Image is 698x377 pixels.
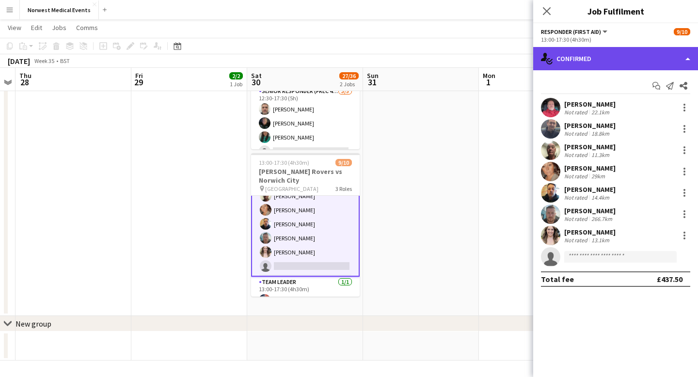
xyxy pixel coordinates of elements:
[60,57,70,64] div: BST
[19,71,32,80] span: Thu
[564,142,616,151] div: [PERSON_NAME]
[541,28,601,35] span: Responder (First Aid)
[27,21,46,34] a: Edit
[20,0,99,19] button: Norwest Medical Events
[564,215,589,222] div: Not rated
[18,77,32,88] span: 28
[230,80,242,88] div: 1 Job
[251,143,360,277] app-card-role: 13:00-17:30 (4h30m)[PERSON_NAME][PERSON_NAME][PERSON_NAME][PERSON_NAME][PERSON_NAME][PERSON_NAME]...
[265,185,318,192] span: [GEOGRAPHIC_DATA]
[4,21,25,34] a: View
[564,228,616,236] div: [PERSON_NAME]
[589,215,614,222] div: 266.7km
[339,72,359,79] span: 27/36
[32,57,56,64] span: Week 35
[72,21,102,34] a: Comms
[564,185,616,194] div: [PERSON_NAME]
[76,23,98,32] span: Comms
[134,77,143,88] span: 29
[657,274,682,284] div: £437.50
[229,72,243,79] span: 2/2
[564,130,589,137] div: Not rated
[251,71,262,80] span: Sat
[251,86,360,175] app-card-role: Senior Responder (FREC 4 or Above)3/512:30-17:30 (5h)[PERSON_NAME][PERSON_NAME][PERSON_NAME]
[52,23,66,32] span: Jobs
[541,274,574,284] div: Total fee
[481,77,495,88] span: 1
[564,173,589,180] div: Not rated
[564,100,616,109] div: [PERSON_NAME]
[589,173,607,180] div: 29km
[564,151,589,158] div: Not rated
[589,236,611,244] div: 13.1km
[564,206,616,215] div: [PERSON_NAME]
[564,109,589,116] div: Not rated
[674,28,690,35] span: 9/10
[8,23,21,32] span: View
[251,167,360,185] h3: [PERSON_NAME] Rovers vs Norwich City
[564,194,589,201] div: Not rated
[259,159,309,166] span: 13:00-17:30 (4h30m)
[564,121,616,130] div: [PERSON_NAME]
[533,5,698,17] h3: Job Fulfilment
[335,159,352,166] span: 9/10
[16,319,51,329] div: New group
[8,56,30,66] div: [DATE]
[251,277,360,310] app-card-role: Team Leader1/113:00-17:30 (4h30m)[PERSON_NAME]
[564,164,616,173] div: [PERSON_NAME]
[48,21,70,34] a: Jobs
[251,153,360,297] app-job-card: 13:00-17:30 (4h30m)9/10[PERSON_NAME] Rovers vs Norwich City [GEOGRAPHIC_DATA]3 Roles13:00-17:30 (...
[541,36,690,43] div: 13:00-17:30 (4h30m)
[135,71,143,80] span: Fri
[31,23,42,32] span: Edit
[541,28,609,35] button: Responder (First Aid)
[564,236,589,244] div: Not rated
[335,185,352,192] span: 3 Roles
[483,71,495,80] span: Mon
[250,77,262,88] span: 30
[367,71,379,80] span: Sun
[589,109,611,116] div: 22.1km
[340,80,358,88] div: 2 Jobs
[365,77,379,88] span: 31
[533,47,698,70] div: Confirmed
[589,151,611,158] div: 11.3km
[589,130,611,137] div: 18.8km
[589,194,611,201] div: 14.4km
